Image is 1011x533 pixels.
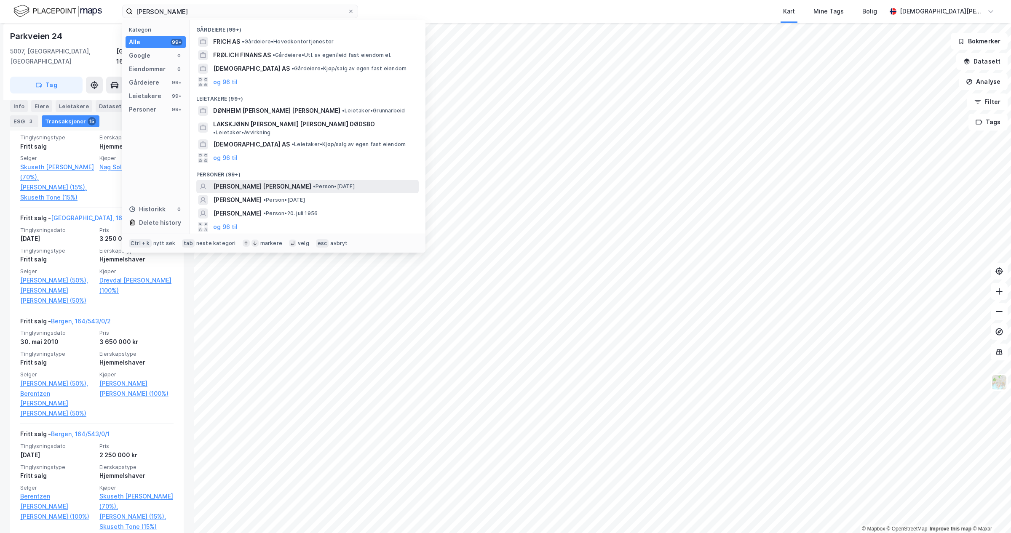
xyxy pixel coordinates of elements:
[213,129,270,136] span: Leietaker • Avvirkning
[20,162,94,182] a: Skuseth [PERSON_NAME] (70%),
[190,165,425,180] div: Personer (99+)
[20,254,94,264] div: Fritt salg
[20,192,94,203] a: Skuseth Tone (15%)
[88,117,96,125] div: 15
[20,464,94,471] span: Tinglysningstype
[99,442,174,450] span: Pris
[99,275,174,296] a: Drevdal [PERSON_NAME] (100%)
[292,65,294,72] span: •
[213,139,290,149] span: [DEMOGRAPHIC_DATA] AS
[20,268,94,275] span: Selger
[313,183,316,189] span: •
[13,4,102,19] img: logo.f888ab2527a4732fd821a326f86c7f29.svg
[273,52,275,58] span: •
[20,371,94,378] span: Selger
[99,141,174,152] div: Hjemmelshaver
[20,450,94,460] div: [DATE]
[99,337,174,347] div: 3 650 000 kr
[213,129,216,136] span: •
[99,329,174,336] span: Pris
[129,239,152,248] div: Ctrl + k
[27,117,35,125] div: 3
[316,239,329,248] div: esc
[20,134,94,141] span: Tinglysningstype
[153,240,176,247] div: nytt søk
[99,378,174,399] a: [PERSON_NAME] [PERSON_NAME] (100%)
[99,450,174,460] div: 2 250 000 kr
[20,429,110,442] div: Fritt salg -
[176,52,182,59] div: 0
[900,6,984,16] div: [DEMOGRAPHIC_DATA][PERSON_NAME]
[10,29,64,43] div: Parkveien 24
[20,337,94,347] div: 30. mai 2010
[99,512,174,522] a: [PERSON_NAME] (15%),
[213,181,311,192] span: [PERSON_NAME] [PERSON_NAME]
[171,39,182,45] div: 99+
[196,240,236,247] div: neste kategori
[56,100,92,112] div: Leietakere
[783,6,795,16] div: Kart
[342,107,345,114] span: •
[20,442,94,450] span: Tinglysningsdato
[99,162,174,172] a: Nag Sol Vibeke (100%)
[887,526,928,532] a: OpenStreetMap
[969,493,1011,533] iframe: Chat Widget
[298,240,309,247] div: velg
[20,227,94,234] span: Tinglysningsdato
[99,357,174,368] div: Hjemmelshaver
[342,107,405,114] span: Leietaker • Grunnarbeid
[99,491,174,512] a: Skuseth [PERSON_NAME] (70%),
[20,316,111,330] div: Fritt salg -
[20,350,94,357] span: Tinglysningstype
[129,64,166,74] div: Eiendommer
[20,141,94,152] div: Fritt salg
[292,141,294,147] span: •
[20,329,94,336] span: Tinglysningsdato
[20,378,94,389] a: [PERSON_NAME] (50%),
[263,197,305,203] span: Person • [DATE]
[260,240,282,247] div: markere
[20,491,94,522] a: Berentzen [PERSON_NAME] [PERSON_NAME] (100%)
[213,222,238,232] button: og 96 til
[129,37,140,47] div: Alle
[99,522,174,532] a: Skuseth Tone (15%)
[129,104,156,115] div: Personer
[99,464,174,471] span: Eierskapstype
[10,46,116,67] div: 5007, [GEOGRAPHIC_DATA], [GEOGRAPHIC_DATA]
[20,285,94,306] a: [PERSON_NAME] [PERSON_NAME] (50%)
[213,50,271,60] span: FRØLICH FINANS AS
[20,182,94,192] a: [PERSON_NAME] (15%),
[99,484,174,491] span: Kjøper
[213,153,238,163] button: og 96 til
[213,195,262,205] span: [PERSON_NAME]
[42,115,99,127] div: Transaksjoner
[959,73,1008,90] button: Analyse
[99,234,174,244] div: 3 250 000 kr
[10,100,28,112] div: Info
[862,526,885,532] a: Mapbox
[99,371,174,378] span: Kjøper
[213,64,290,74] span: [DEMOGRAPHIC_DATA] AS
[171,79,182,86] div: 99+
[292,65,407,72] span: Gårdeiere • Kjøp/salg av egen fast eiendom
[20,357,94,368] div: Fritt salg
[99,134,174,141] span: Eierskapstype
[213,77,238,87] button: og 96 til
[20,275,94,285] a: [PERSON_NAME] (50%),
[20,471,94,481] div: Fritt salg
[133,5,348,18] input: Søk på adresse, matrikkel, gårdeiere, leietakere eller personer
[930,526,971,532] a: Improve this map
[99,155,174,162] span: Kjøper
[213,208,262,219] span: [PERSON_NAME]
[31,100,52,112] div: Eiere
[20,213,152,227] div: Fritt salg -
[10,77,83,93] button: Tag
[263,210,266,216] span: •
[862,6,877,16] div: Bolig
[10,115,38,127] div: ESG
[129,51,150,61] div: Google
[129,77,159,88] div: Gårdeiere
[330,240,348,247] div: avbryt
[20,484,94,491] span: Selger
